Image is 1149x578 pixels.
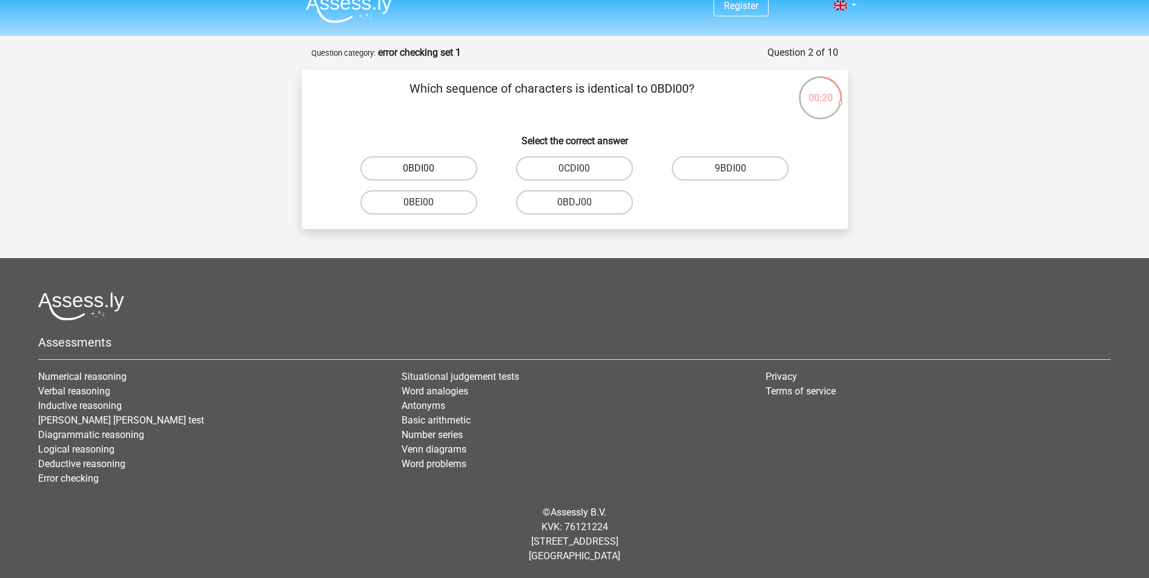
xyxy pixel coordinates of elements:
[516,190,633,214] label: 0BDJ00
[29,496,1120,573] div: © KVK: 76121224 [STREET_ADDRESS] [GEOGRAPHIC_DATA]
[38,429,144,440] a: Diagrammatic reasoning
[38,458,125,470] a: Deductive reasoning
[672,156,789,181] label: 9BDI00
[402,443,466,455] a: Venn diagrams
[321,125,829,147] h6: Select the correct answer
[38,385,110,397] a: Verbal reasoning
[378,47,461,58] strong: error checking set 1
[402,429,463,440] a: Number series
[767,45,838,60] div: Question 2 of 10
[402,385,468,397] a: Word analogies
[38,335,1111,350] h5: Assessments
[38,400,122,411] a: Inductive reasoning
[38,292,124,321] img: Assessly logo
[321,79,783,116] p: Which sequence of characters is identical to 0BDI00?
[402,414,471,426] a: Basic arithmetic
[798,75,843,105] div: 00:20
[402,458,466,470] a: Word problems
[516,156,633,181] label: 0CDI00
[766,385,836,397] a: Terms of service
[766,371,797,382] a: Privacy
[38,414,204,426] a: [PERSON_NAME] [PERSON_NAME] test
[311,48,376,58] small: Question category:
[38,371,127,382] a: Numerical reasoning
[38,443,114,455] a: Logical reasoning
[38,473,99,484] a: Error checking
[360,156,477,181] label: 0BDI00
[551,507,606,518] a: Assessly B.V.
[402,400,445,411] a: Antonyms
[360,190,477,214] label: 0BEI00
[402,371,519,382] a: Situational judgement tests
